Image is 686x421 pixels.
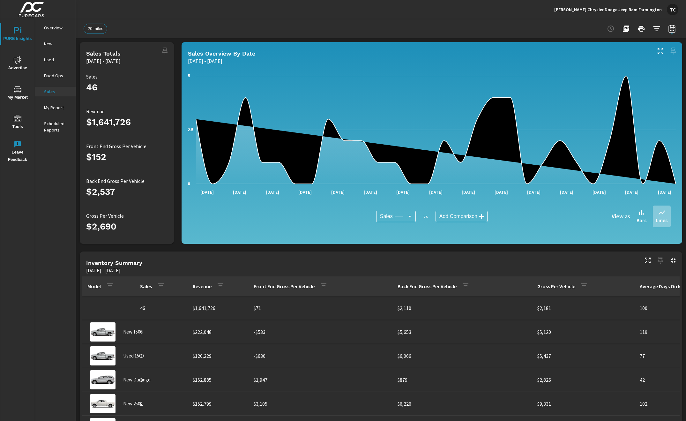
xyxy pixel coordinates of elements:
[140,376,183,384] p: 3
[193,400,243,408] p: $152,799
[436,211,488,222] div: Add Comparison
[193,304,243,312] p: $1,641,726
[140,352,183,360] p: 3
[439,213,477,220] span: Add Comparison
[537,304,630,312] p: $2,181
[35,39,76,49] div: New
[254,352,387,360] p: -$630
[193,328,243,336] p: $222,048
[44,104,71,111] p: My Report
[35,71,76,80] div: Fixed Ops
[86,259,142,266] h5: Inventory Summary
[160,46,170,56] span: Select a preset date range to save this widget
[44,120,71,133] p: Scheduled Reports
[35,55,76,64] div: Used
[140,283,152,289] p: Sales
[2,56,33,72] span: Advertise
[612,213,630,220] h6: View as
[44,88,71,95] p: Sales
[84,26,107,31] span: 20 miles
[123,401,142,407] p: New 2500
[398,283,457,289] p: Back End Gross Per Vehicle
[666,22,678,35] button: Select Date Range
[86,143,170,149] p: Front End Gross Per Vehicle
[398,328,527,336] p: $5,653
[86,213,170,219] p: Gross Per Vehicle
[44,72,71,79] p: Fixed Ops
[537,283,575,289] p: Gross Per Vehicle
[398,304,527,312] p: $2,110
[556,189,578,195] p: [DATE]
[327,189,349,195] p: [DATE]
[188,182,190,186] text: 0
[44,56,71,63] p: Used
[86,117,170,128] h3: $1,641,726
[140,304,183,312] p: 46
[398,376,527,384] p: $879
[254,304,387,312] p: $71
[2,27,33,42] span: PURE Insights
[261,189,284,195] p: [DATE]
[656,216,667,224] p: Lines
[425,189,447,195] p: [DATE]
[376,211,416,222] div: Sales
[123,377,151,383] p: New Durango
[123,353,144,359] p: Used 1500
[44,25,71,31] p: Overview
[35,23,76,33] div: Overview
[193,283,212,289] p: Revenue
[667,4,678,15] div: TC
[140,328,183,336] p: 4
[228,189,251,195] p: [DATE]
[188,57,222,65] p: [DATE] - [DATE]
[537,352,630,360] p: $5,437
[86,50,121,57] h5: Sales Totals
[653,189,676,195] p: [DATE]
[650,22,663,35] button: Apply Filters
[254,283,315,289] p: Front End Gross Per Vehicle
[655,255,666,266] span: Select a preset date range to save this widget
[398,352,527,360] p: $6,066
[86,109,170,114] p: Revenue
[196,189,218,195] p: [DATE]
[86,221,170,232] h3: $2,690
[2,86,33,101] span: My Market
[2,140,33,163] span: Leave Feedback
[35,103,76,112] div: My Report
[359,189,382,195] p: [DATE]
[188,50,255,57] h5: Sales Overview By Date
[86,186,170,197] h3: $2,537
[457,189,480,195] p: [DATE]
[86,152,170,162] h3: $152
[193,352,243,360] p: $120,229
[637,216,646,224] p: Bars
[193,376,243,384] p: $152,885
[44,41,71,47] p: New
[86,178,170,184] p: Back End Gross Per Vehicle
[35,87,76,96] div: Sales
[90,322,116,342] img: glamour
[537,328,630,336] p: $5,120
[490,189,512,195] p: [DATE]
[398,400,527,408] p: $6,226
[588,189,610,195] p: [DATE]
[254,376,387,384] p: $1,947
[90,346,116,365] img: glamour
[188,74,190,78] text: 5
[668,255,678,266] button: Minimize Widget
[643,255,653,266] button: Make Fullscreen
[621,189,643,195] p: [DATE]
[90,394,116,413] img: glamour
[254,400,387,408] p: $3,105
[620,22,632,35] button: "Export Report to PDF"
[380,213,393,220] span: Sales
[635,22,648,35] button: Print Report
[87,283,101,289] p: Model
[86,57,121,65] p: [DATE] - [DATE]
[416,214,436,219] p: vs
[537,400,630,408] p: $9,331
[123,329,142,335] p: New 1500
[35,119,76,135] div: Scheduled Reports
[188,128,193,132] text: 2.5
[0,19,35,166] div: nav menu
